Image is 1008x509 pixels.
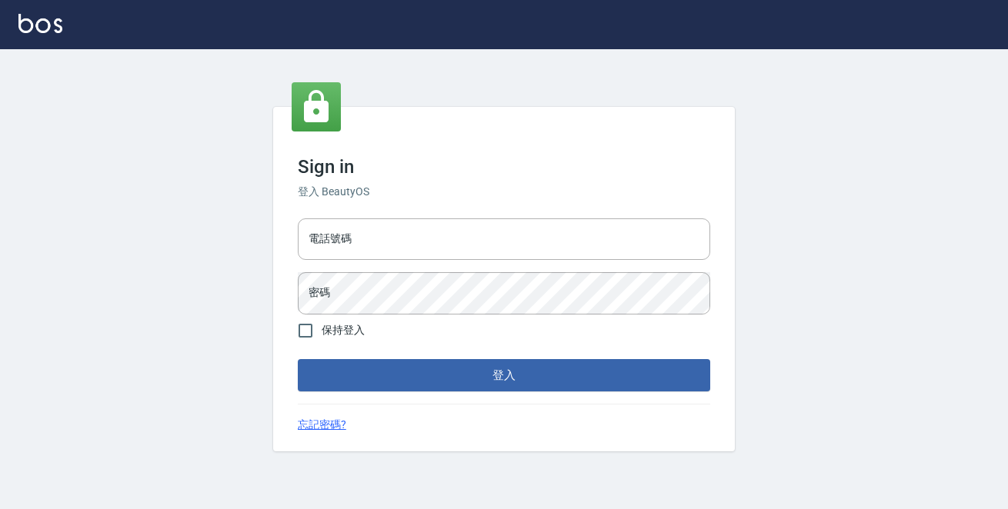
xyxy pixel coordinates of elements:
[18,14,62,33] img: Logo
[298,184,710,200] h6: 登入 BeautyOS
[322,322,365,338] span: 保持登入
[298,417,346,433] a: 忘記密碼?
[298,359,710,391] button: 登入
[298,156,710,178] h3: Sign in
